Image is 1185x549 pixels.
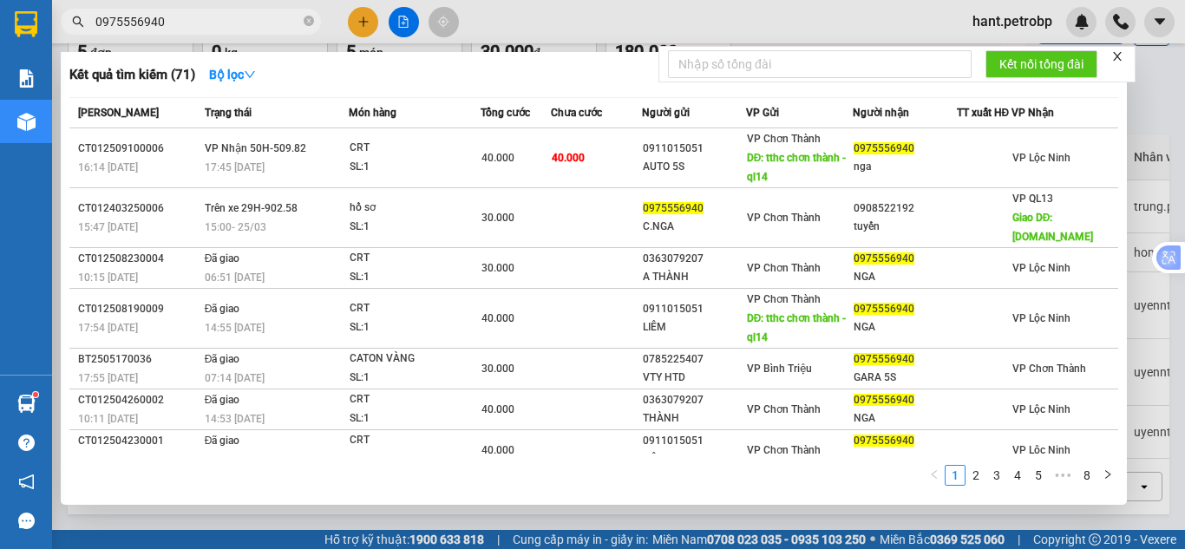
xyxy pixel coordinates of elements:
[33,392,38,397] sup: 1
[78,300,200,318] div: CT012508190009
[985,50,1097,78] button: Kết nối tổng đài
[747,403,821,415] span: VP Chơn Thành
[205,353,240,365] span: Đã giao
[205,202,298,214] span: Trên xe 29H-902.58
[854,318,955,337] div: NGA
[854,268,955,286] div: NGA
[17,69,36,88] img: solution-icon
[643,432,744,450] div: 0911015051
[481,444,514,456] span: 40.000
[957,107,1010,119] span: TT xuất HĐ
[205,322,265,334] span: 14:55 [DATE]
[481,152,514,164] span: 40.000
[205,271,265,284] span: 06:51 [DATE]
[1028,465,1049,486] li: 5
[642,107,690,119] span: Người gửi
[350,450,480,469] div: SL: 1
[135,16,177,35] span: Nhận:
[854,369,955,387] div: GARA 5S
[209,68,256,82] strong: Bộ lọc
[18,474,35,490] span: notification
[854,394,914,406] span: 0975556940
[78,322,138,334] span: 17:54 [DATE]
[643,300,744,318] div: 0911015051
[78,221,138,233] span: 15:47 [DATE]
[205,142,306,154] span: VP Nhận 50H-509.82
[747,363,812,375] span: VP Bình Triệu
[747,262,821,274] span: VP Chơn Thành
[1012,363,1086,375] span: VP Chơn Thành
[1049,465,1077,486] li: Next 5 Pages
[854,252,914,265] span: 0975556940
[78,454,138,466] span: 08:48 [DATE]
[72,16,84,28] span: search
[350,158,480,177] div: SL: 1
[205,394,240,406] span: Đã giao
[350,369,480,388] div: SL: 1
[15,56,123,77] div: TRÂM
[205,107,252,119] span: Trạng thái
[1012,444,1070,456] span: VP Lộc Ninh
[205,252,240,265] span: Đã giao
[350,390,480,409] div: CRT
[986,465,1007,486] li: 3
[481,212,514,224] span: 30.000
[747,312,847,343] span: DĐ: tthc chơn thành - ql14
[854,353,914,365] span: 0975556940
[481,107,530,119] span: Tổng cước
[304,16,314,26] span: close-circle
[78,432,200,450] div: CT012504230001
[746,107,779,119] span: VP Gửi
[13,112,126,133] div: 30.000
[1012,212,1093,243] span: Giao DĐ: [DOMAIN_NAME]
[350,139,480,158] div: CRT
[643,140,744,158] div: 0911015051
[643,450,744,468] div: LIÊM
[643,369,744,387] div: VTY HTD
[1007,465,1028,486] li: 4
[78,199,200,218] div: CT012403250006
[854,199,955,218] div: 0908522192
[17,113,36,131] img: warehouse-icon
[78,250,200,268] div: CT012508230004
[481,262,514,274] span: 30.000
[1049,465,1077,486] span: •••
[1077,465,1097,486] li: 8
[854,409,955,428] div: NGA
[854,158,955,176] div: nga
[78,350,200,369] div: BT2505170036
[481,403,514,415] span: 40.000
[1103,469,1113,480] span: right
[78,271,138,284] span: 10:15 [DATE]
[945,465,966,486] li: 1
[643,318,744,337] div: LIÊM
[78,107,159,119] span: [PERSON_NAME]
[244,69,256,81] span: down
[747,293,821,305] span: VP Chơn Thành
[643,218,744,236] div: C.NGA
[999,55,1084,74] span: Kết nối tổng đài
[854,218,955,236] div: tuyến
[1008,466,1027,485] a: 4
[17,395,36,413] img: warehouse-icon
[350,249,480,268] div: CRT
[13,114,40,132] span: CR :
[18,435,35,451] span: question-circle
[747,444,821,456] span: VP Chơn Thành
[135,15,253,56] div: VP Chơn Thành
[350,431,480,450] div: CRT
[78,161,138,173] span: 16:14 [DATE]
[853,107,909,119] span: Người nhận
[668,50,972,78] input: Nhập số tổng đài
[350,268,480,287] div: SL: 1
[350,350,480,369] div: CATON VÀNG
[205,303,240,315] span: Đã giao
[350,318,480,337] div: SL: 1
[1012,107,1054,119] span: VP Nhận
[135,56,253,77] div: CHỊ HƯỜNG
[1012,193,1053,205] span: VP QL13
[643,202,704,214] span: 0975556940
[205,161,265,173] span: 17:45 [DATE]
[1077,466,1097,485] a: 8
[643,391,744,409] div: 0363079207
